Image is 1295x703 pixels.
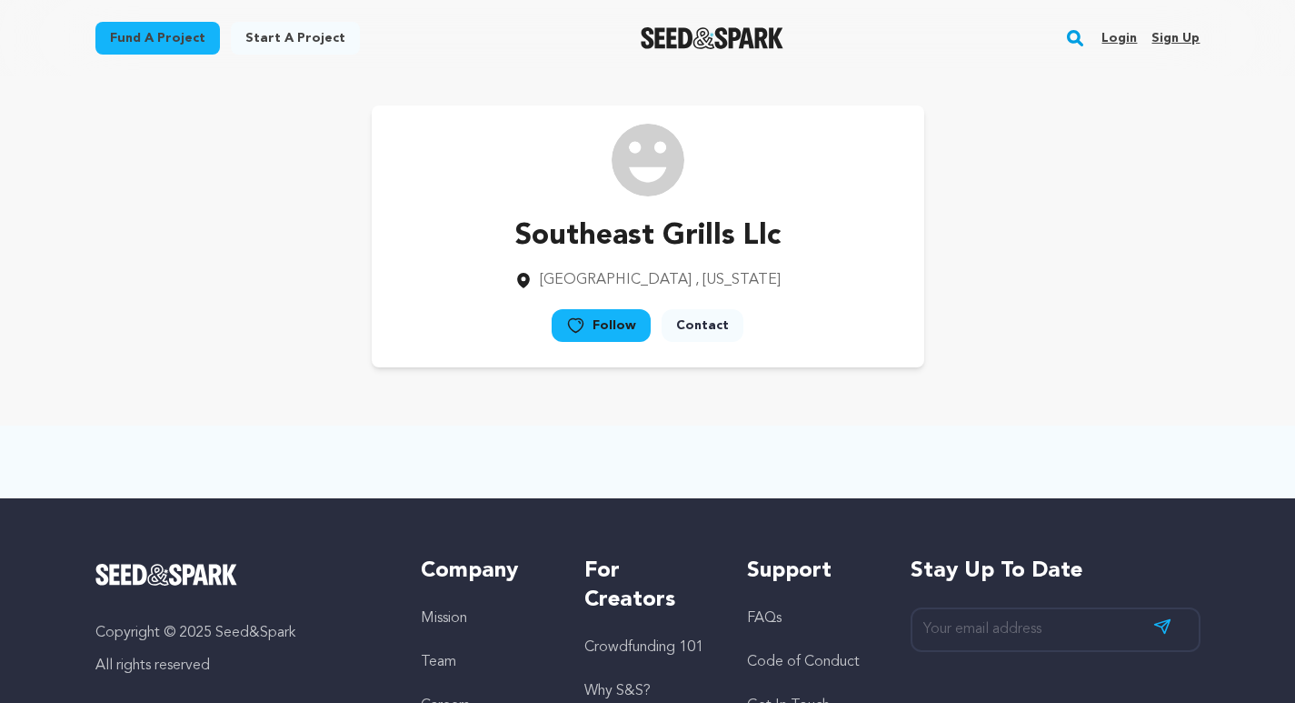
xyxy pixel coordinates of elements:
a: Code of Conduct [747,655,860,669]
img: /img/default-images/user/medium/user.png image [612,124,684,196]
img: Seed&Spark Logo [95,564,238,586]
a: Login [1101,24,1137,53]
h5: For Creators [584,557,711,615]
p: All rights reserved [95,655,385,677]
span: , [US_STATE] [695,273,781,287]
a: Follow [552,309,651,342]
a: Mission [421,611,467,626]
h5: Stay up to date [911,557,1200,586]
input: Your email address [911,608,1200,652]
a: Seed&Spark Homepage [95,564,385,586]
a: Why S&S? [584,684,651,698]
a: Fund a project [95,22,220,55]
span: [GEOGRAPHIC_DATA] [540,273,692,287]
a: Contact [662,309,743,342]
p: Southeast Grills Llc [514,215,781,258]
a: FAQs [747,611,782,626]
img: Seed&Spark Logo Dark Mode [641,27,783,49]
a: Crowdfunding 101 [584,640,703,655]
a: Start a project [231,22,360,55]
h5: Support [747,557,873,586]
p: Copyright © 2025 Seed&Spark [95,622,385,644]
h5: Company [421,557,547,586]
a: Seed&Spark Homepage [641,27,783,49]
a: Sign up [1151,24,1200,53]
a: Team [421,655,456,669]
